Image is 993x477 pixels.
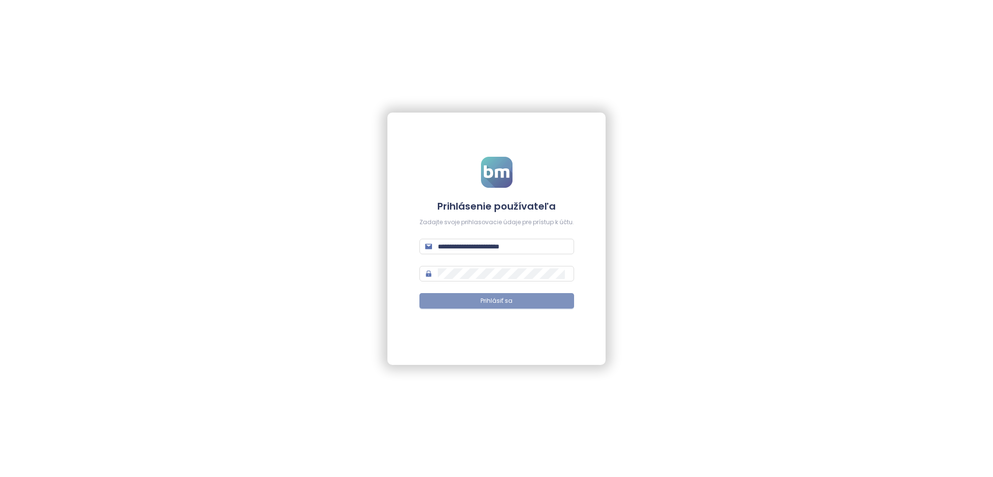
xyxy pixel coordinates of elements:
[425,243,432,250] span: mail
[419,199,574,213] h4: Prihlásenie používateľa
[425,270,432,277] span: lock
[419,218,574,227] div: Zadajte svoje prihlasovacie údaje pre prístup k účtu.
[480,296,513,306] span: Prihlásiť sa
[419,293,574,309] button: Prihlásiť sa
[481,157,513,188] img: logo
